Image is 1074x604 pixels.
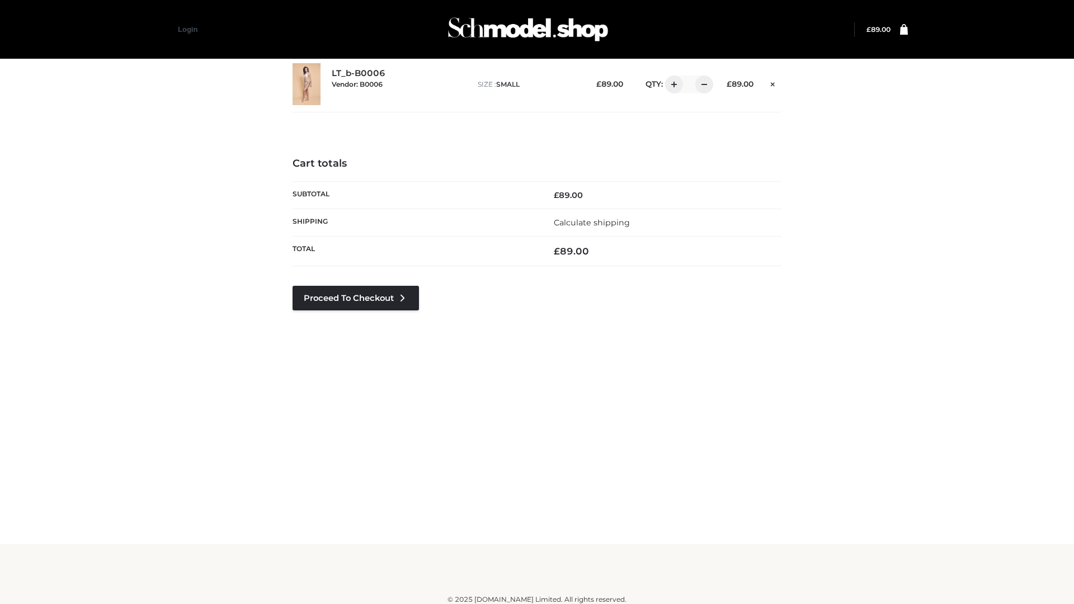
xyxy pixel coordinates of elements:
span: £ [596,79,601,88]
bdi: 89.00 [554,246,589,257]
span: SMALL [496,80,520,88]
small: Vendor: B0006 [332,80,383,88]
a: Proceed to Checkout [293,286,419,310]
a: Calculate shipping [554,218,630,228]
bdi: 89.00 [727,79,753,88]
bdi: 89.00 [554,190,583,200]
a: Remove this item [765,75,781,90]
span: £ [554,246,560,257]
span: £ [554,190,559,200]
bdi: 89.00 [866,25,891,34]
th: Shipping [293,209,537,236]
th: Subtotal [293,181,537,209]
span: £ [727,79,732,88]
div: LT_b-B0006 [332,68,467,100]
bdi: 89.00 [596,79,623,88]
h4: Cart totals [293,158,781,170]
div: QTY: [634,75,709,93]
a: Login [178,25,197,34]
p: size : [478,79,579,89]
img: Schmodel Admin 964 [444,7,612,51]
th: Total [293,237,537,266]
span: £ [866,25,871,34]
a: £89.00 [866,25,891,34]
